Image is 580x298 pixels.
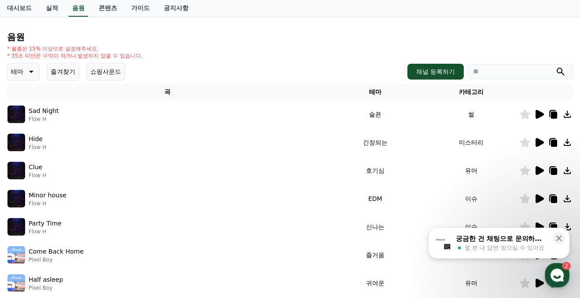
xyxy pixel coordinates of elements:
p: Party Time [29,219,62,228]
span: 설정 [136,238,147,245]
img: music [7,274,25,292]
p: Flow H [29,116,59,123]
td: EDM [327,185,423,213]
p: Half asleep [29,275,63,284]
a: 2대화 [58,225,114,247]
a: 설정 [114,225,169,247]
td: 유머 [423,156,519,185]
p: Pixel Boy [29,284,63,291]
td: 이슈 [423,213,519,241]
td: 슬픈 [327,100,423,128]
td: 썰 [423,100,519,128]
p: Clue [29,163,42,172]
p: Hide [29,134,43,144]
button: 즐겨찾기 [47,63,79,80]
td: 호기심 [327,156,423,185]
p: Flow H [29,200,66,207]
p: Flow H [29,144,46,151]
p: Flow H [29,228,62,235]
button: 쇼핑사운드 [86,63,125,80]
img: music [7,190,25,207]
p: 테마 [11,65,23,78]
p: * 볼륨은 15% 이상으로 설정해주세요. [7,45,143,52]
img: music [7,105,25,123]
button: 채널 등록하기 [407,64,464,80]
img: music [7,246,25,264]
p: Minor house [29,191,66,200]
span: 홈 [28,238,33,245]
td: 이슈 [423,185,519,213]
td: 미스터리 [423,128,519,156]
p: Pixel Boy [29,256,84,263]
h4: 음원 [7,32,573,42]
img: music [7,162,25,179]
a: 홈 [3,225,58,247]
p: Sad Night [29,106,59,116]
img: music [7,134,25,151]
p: Flow H [29,172,46,179]
td: 이슈 [423,241,519,269]
td: 귀여운 [327,269,423,297]
td: 긴장되는 [327,128,423,156]
img: music [7,218,25,236]
button: 테마 [7,63,40,80]
span: 대화 [81,239,91,246]
td: 유머 [423,269,519,297]
td: 즐거움 [327,241,423,269]
th: 곡 [7,84,327,100]
p: Come Back Home [29,247,84,256]
th: 테마 [327,84,423,100]
p: * 35초 미만은 수익이 적거나 발생하지 않을 수 있습니다. [7,52,143,59]
th: 카테고리 [423,84,519,100]
td: 신나는 [327,213,423,241]
span: 2 [89,225,92,232]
